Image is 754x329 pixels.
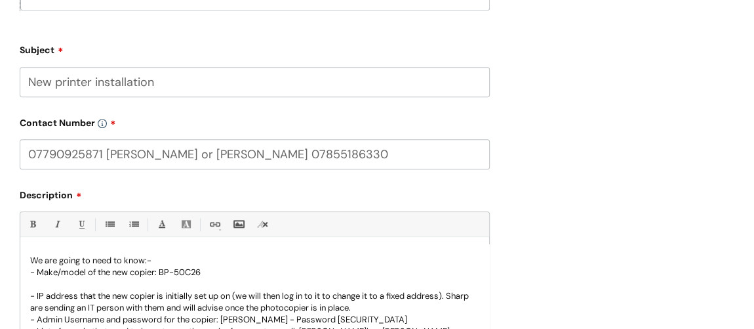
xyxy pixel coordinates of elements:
[206,216,222,232] a: Link
[30,267,479,278] p: - Make/model of the new copier: BP-50C26
[30,290,479,314] p: - IP address that the new copier is initially set up on (we will then log in to it to change it t...
[101,216,117,232] a: • Unordered List (Ctrl-Shift-7)
[125,216,142,232] a: 1. Ordered List (Ctrl-Shift-8)
[49,216,65,232] a: Italic (Ctrl-I)
[20,40,490,56] label: Subject
[254,216,271,232] a: Remove formatting (Ctrl-\)
[24,216,41,232] a: Bold (Ctrl-B)
[30,255,479,267] p: W e are going to need to know:-
[230,216,247,232] a: Insert Image...
[178,216,194,232] a: Back Color
[98,119,107,128] img: info-icon.svg
[153,216,170,232] a: Font Color
[20,113,490,129] label: Contact Number
[20,185,490,201] label: Description
[73,216,89,232] a: Underline(Ctrl-U)
[30,314,479,326] p: - Admin Username and password for the copier: [PERSON_NAME] - Password [SECURITY_DATA]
